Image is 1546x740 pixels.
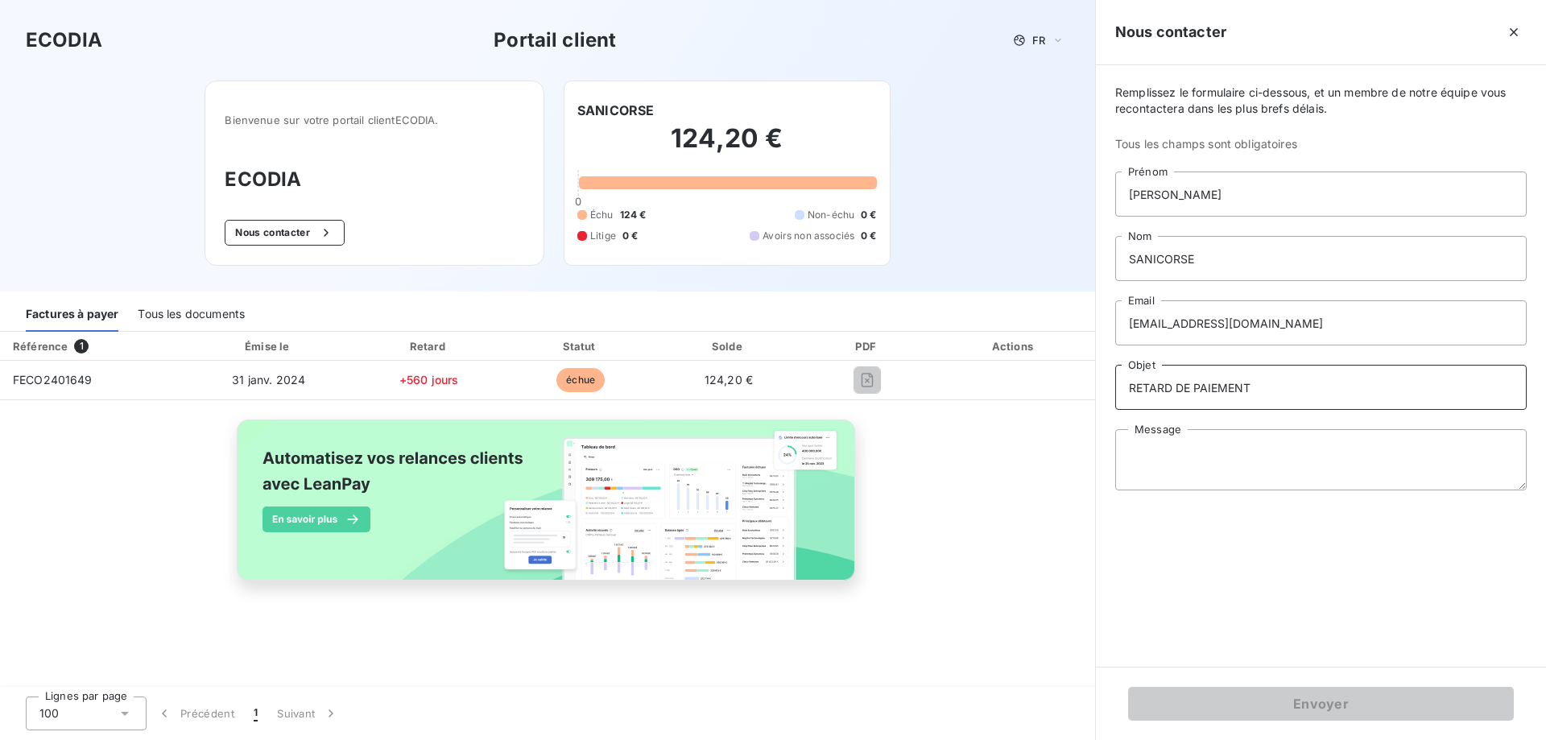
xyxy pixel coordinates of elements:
[494,26,616,55] h3: Portail client
[39,705,59,721] span: 100
[355,338,502,354] div: Retard
[1128,687,1514,721] button: Envoyer
[254,705,258,721] span: 1
[267,697,349,730] button: Suivant
[509,338,652,354] div: Statut
[1115,85,1527,117] span: Remplissez le formulaire ci-dessous, et un membre de notre équipe vous recontactera dans les plus...
[244,697,267,730] button: 1
[805,338,930,354] div: PDF
[222,410,873,608] img: banner
[13,340,68,353] div: Référence
[705,373,753,387] span: 124,20 €
[225,220,344,246] button: Nous contacter
[936,338,1092,354] div: Actions
[188,338,349,354] div: Émise le
[225,114,524,126] span: Bienvenue sur votre portail client ECODIA .
[861,229,876,243] span: 0 €
[659,338,798,354] div: Solde
[763,229,854,243] span: Avoirs non associés
[1115,300,1527,345] input: placeholder
[1115,21,1226,43] h5: Nous contacter
[26,26,102,55] h3: ECODIA
[1032,34,1045,47] span: FR
[1115,136,1527,152] span: Tous les champs sont obligatoires
[575,195,581,208] span: 0
[74,339,89,353] span: 1
[577,101,654,120] h6: SANICORSE
[556,368,605,392] span: échue
[138,298,245,332] div: Tous les documents
[225,165,524,194] h3: ECODIA
[590,229,616,243] span: Litige
[1115,172,1527,217] input: placeholder
[620,208,647,222] span: 124 €
[232,373,305,387] span: 31 janv. 2024
[399,373,459,387] span: +560 jours
[577,122,877,171] h2: 124,20 €
[1115,365,1527,410] input: placeholder
[1115,236,1527,281] input: placeholder
[861,208,876,222] span: 0 €
[808,208,854,222] span: Non-échu
[622,229,638,243] span: 0 €
[147,697,244,730] button: Précédent
[13,373,93,387] span: FECO2401649
[26,298,118,332] div: Factures à payer
[590,208,614,222] span: Échu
